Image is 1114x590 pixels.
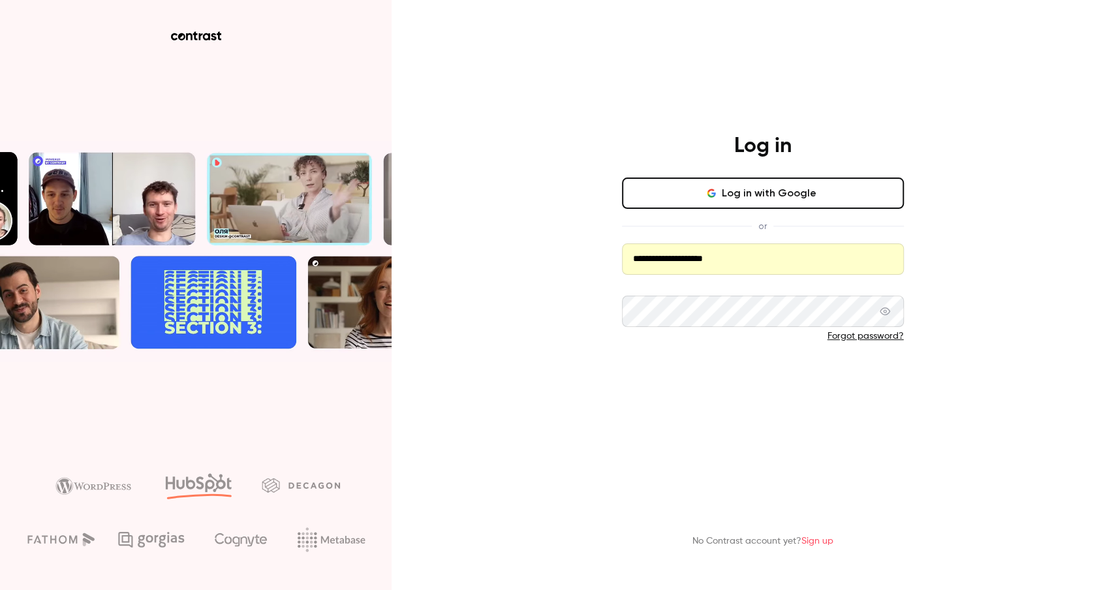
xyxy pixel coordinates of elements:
h4: Log in [734,133,792,159]
img: decagon [262,478,340,492]
button: Log in with Google [622,178,904,209]
p: No Contrast account yet? [692,535,833,548]
a: Sign up [801,536,833,546]
button: Log in [622,364,904,395]
span: or [752,219,773,233]
a: Forgot password? [828,332,904,341]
